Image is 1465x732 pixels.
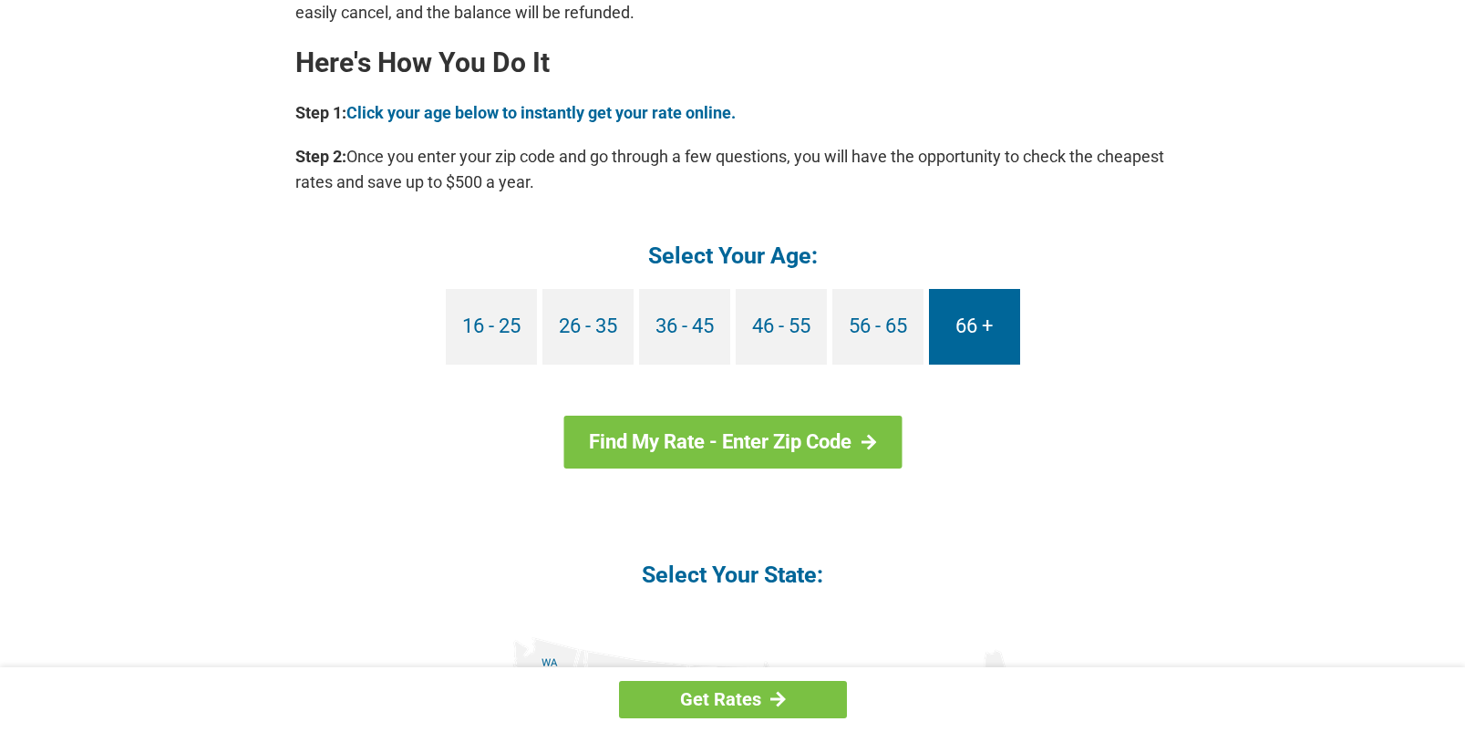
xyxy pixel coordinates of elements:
a: 46 - 55 [736,289,827,365]
a: Get Rates [619,681,847,718]
a: 66 + [929,289,1020,365]
h4: Select Your State: [295,560,1171,590]
a: 56 - 65 [832,289,923,365]
h4: Select Your Age: [295,241,1171,271]
a: Find My Rate - Enter Zip Code [563,416,902,469]
a: 26 - 35 [542,289,634,365]
a: 36 - 45 [639,289,730,365]
a: 16 - 25 [446,289,537,365]
b: Step 1: [295,103,346,122]
p: Once you enter your zip code and go through a few questions, you will have the opportunity to che... [295,144,1171,195]
b: Step 2: [295,147,346,166]
a: Click your age below to instantly get your rate online. [346,103,736,122]
h2: Here's How You Do It [295,48,1171,77]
